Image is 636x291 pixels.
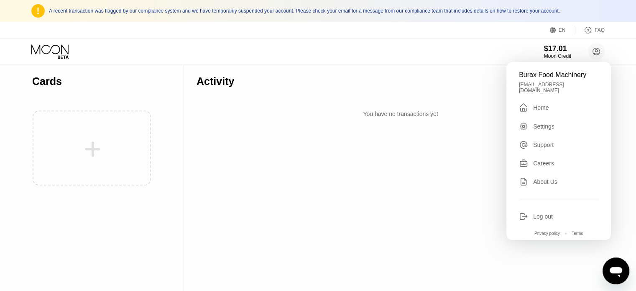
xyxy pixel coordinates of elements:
div: Terms [572,231,583,236]
div: EN [559,27,566,33]
div: Privacy policy [534,231,560,236]
div: About Us [519,177,598,186]
div: Home [519,103,598,113]
div:  [519,103,528,113]
div: Settings [519,122,598,131]
div: [EMAIL_ADDRESS][DOMAIN_NAME] [519,82,598,93]
div: Log out [533,213,553,220]
div: About Us [533,178,557,185]
div: $17.01Moon Credit [544,44,571,59]
div: Burax Food Machinery [519,71,598,79]
div: Support [533,142,554,148]
iframe: Button to launch messaging window, conversation in progress [603,258,629,284]
div: Careers [533,160,554,167]
div: Settings [533,123,554,130]
div: $17.01 [544,44,571,53]
div: Moon Credit [544,53,571,59]
div: Cards [32,75,62,88]
div: FAQ [575,26,605,34]
div: A recent transaction was flagged by our compliance system and we have temporarily suspended your ... [49,8,605,14]
div: EN [550,26,575,34]
div: Support [519,140,598,149]
div: Activity [197,75,234,88]
div: You have no transactions yet [197,106,605,121]
div: Home [533,104,549,111]
div: Careers [519,159,598,168]
div: Log out [519,212,598,221]
div: FAQ [595,27,605,33]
